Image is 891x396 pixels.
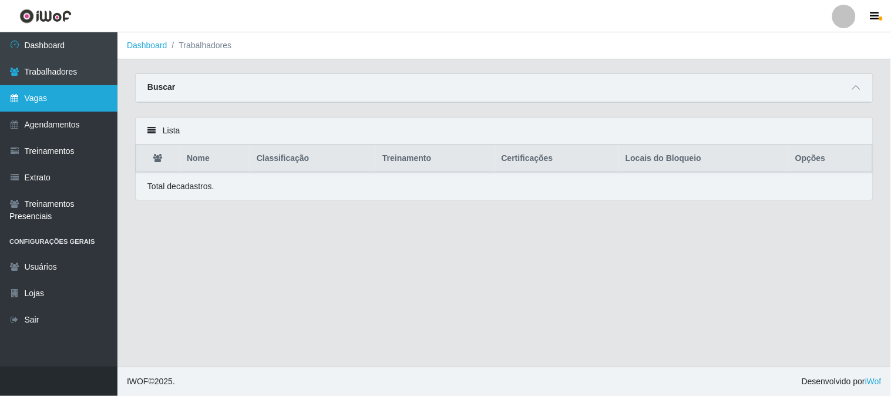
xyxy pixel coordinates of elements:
[495,145,618,173] th: Certificações
[127,375,175,388] span: © 2025 .
[802,375,882,388] span: Desenvolvido por
[375,145,495,173] th: Treinamento
[147,180,214,193] p: Total de cadastros.
[117,32,891,59] nav: breadcrumb
[865,377,882,386] a: iWof
[127,377,149,386] span: IWOF
[250,145,375,173] th: Classificação
[136,118,873,145] div: Lista
[618,145,788,173] th: Locais do Bloqueio
[788,145,872,173] th: Opções
[127,41,167,50] a: Dashboard
[19,9,72,24] img: CoreUI Logo
[180,145,250,173] th: Nome
[167,39,232,52] li: Trabalhadores
[147,82,175,92] strong: Buscar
